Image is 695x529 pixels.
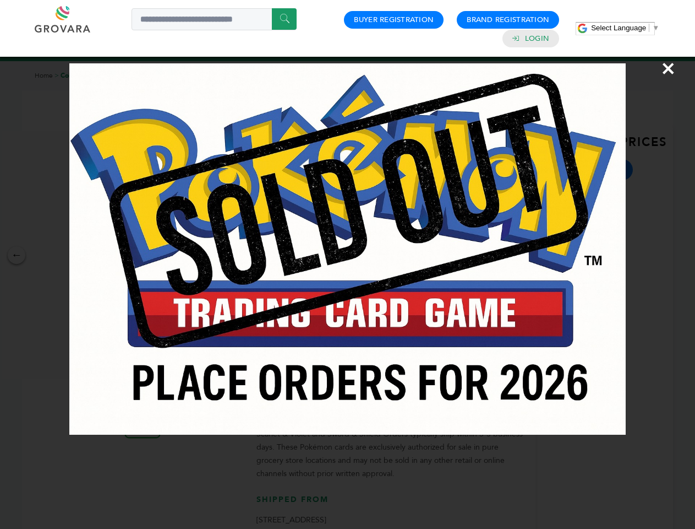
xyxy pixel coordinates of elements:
[467,15,549,25] a: Brand Registration
[69,63,625,435] img: Image Preview
[591,24,659,32] a: Select Language​
[649,24,649,32] span: ​
[652,24,659,32] span: ▼
[132,8,297,30] input: Search a product or brand...
[591,24,646,32] span: Select Language
[525,34,549,44] a: Login
[661,53,676,84] span: ×
[354,15,434,25] a: Buyer Registration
